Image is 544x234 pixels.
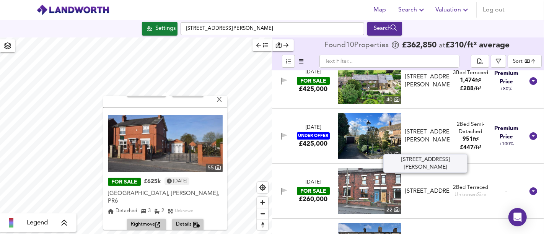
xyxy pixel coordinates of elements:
[127,219,169,231] a: Rightmove
[454,191,487,198] div: Unknown Size
[36,4,109,16] img: logo
[181,22,364,35] input: Enter a location...
[338,58,401,104] a: property thumbnail 40
[299,85,327,93] div: £425,000
[480,2,508,18] button: Log out
[338,113,401,159] img: property thumbnail
[144,178,161,186] div: £625k
[299,140,327,148] div: £425,000
[405,187,450,195] div: [STREET_ADDRESS]
[257,197,268,208] button: Zoom in
[257,208,268,219] button: Zoom out
[338,113,401,159] a: property thumbnail 33
[176,221,200,229] span: Details
[216,97,223,104] div: X
[257,219,268,230] button: Reset bearing to north
[529,187,538,196] svg: Show Details
[460,78,475,83] span: 1,474
[369,24,400,34] div: Search
[108,190,223,205] div: [GEOGRAPHIC_DATA], [PERSON_NAME], PR6
[488,125,524,141] span: Premium Price
[384,96,401,104] div: 40
[172,219,204,231] button: Details
[405,73,450,89] div: [STREET_ADDRESS][PERSON_NAME]
[529,132,538,141] svg: Show Details
[108,208,137,215] div: Detached
[453,184,488,191] div: 2 Bed Terraced
[257,208,268,219] span: Zoom out
[306,69,321,76] div: [DATE]
[155,208,164,215] div: 2
[319,55,459,68] input: Text Filter...
[299,195,327,203] div: £260,000
[306,179,321,186] div: [DATE]
[257,219,268,230] span: Reset bearing to north
[474,145,481,150] span: / ft²
[367,22,402,36] button: Search
[272,54,544,109] div: [DATE]FOR SALE£425,000 property thumbnail 40 [STREET_ADDRESS][PERSON_NAME]3Bed Terraced1,474ft²£2...
[297,187,330,195] div: FOR SALE
[108,178,141,186] div: FOR SALE
[508,208,527,226] div: Open Intercom Messenger
[297,132,330,140] div: UNDER OFFER
[474,86,481,91] span: / ft²
[460,86,481,92] span: £ 288
[27,218,48,227] span: Legend
[257,182,268,193] button: Find my location
[435,5,470,15] span: Valuation
[463,136,473,142] span: 951
[488,70,524,86] span: Premium Price
[460,145,481,151] span: £ 447
[368,2,392,18] button: Map
[453,121,489,136] div: 2 Bed Semi-Detached
[499,141,514,148] span: +100%
[272,109,544,164] div: [DATE]UNDER OFFER£425,000 property thumbnail 33 [STREET_ADDRESS][PERSON_NAME]2Bed Semi-Detached95...
[483,5,505,15] span: Log out
[367,22,402,36] div: Run Your Search
[155,24,176,34] div: Settings
[338,58,401,104] img: property thumbnail
[324,42,391,49] div: Found 10 Propert ies
[338,168,401,214] img: property thumbnail
[395,2,429,18] button: Search
[338,168,401,214] a: property thumbnail 22
[131,221,162,229] span: Rightmove
[142,22,178,36] div: Click to configure Search Settings
[175,208,193,215] div: Unknown
[371,5,389,15] span: Map
[445,41,510,49] span: £ 310 / ft² average
[453,69,488,76] div: 3 Bed Terraced
[471,55,489,68] div: split button
[529,76,538,86] svg: Show Details
[508,55,542,68] div: Sort
[127,219,166,231] button: Rightmove
[473,137,479,142] span: ft²
[272,164,544,219] div: [DATE]FOR SALE£260,000 property thumbnail 22 [STREET_ADDRESS]2Bed TerracedUnknownSize -
[384,206,401,214] div: 22
[141,208,151,215] div: 3
[513,58,523,65] div: Sort
[398,5,426,15] span: Search
[439,42,445,49] span: at
[142,22,178,36] button: Settings
[384,151,401,159] div: 33
[432,2,473,18] button: Valuation
[206,164,223,172] div: 55
[173,177,187,185] time: Thursday, April 17, 2025 at 12:08:05 PM
[402,42,437,49] span: £ 362,850
[500,86,512,93] span: +80%
[505,188,507,194] span: -
[405,128,450,145] div: [STREET_ADDRESS][PERSON_NAME]
[108,115,223,172] img: property thumbnail
[108,115,223,172] a: property thumbnail 55
[475,78,481,83] span: ft²
[297,77,330,85] div: FOR SALE
[306,124,321,132] div: [DATE]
